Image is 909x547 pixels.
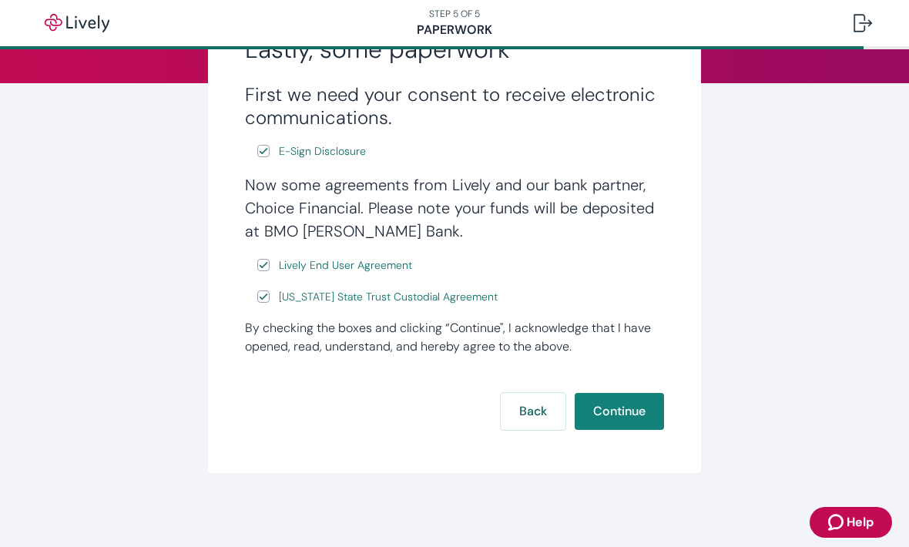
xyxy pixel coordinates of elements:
span: E-Sign Disclosure [279,143,366,159]
button: Log out [841,5,884,42]
button: Continue [575,393,664,430]
button: Back [501,393,565,430]
button: Zendesk support iconHelp [810,507,892,538]
h4: Now some agreements from Lively and our bank partner, Choice Financial. Please note your funds wi... [245,173,664,243]
a: e-sign disclosure document [276,287,501,307]
div: By checking the boxes and clicking “Continue", I acknowledge that I have opened, read, understand... [245,319,664,356]
span: Help [847,513,874,532]
h3: First we need your consent to receive electronic communications. [245,83,664,129]
svg: Zendesk support icon [828,513,847,532]
h2: Lastly, some paperwork [245,34,664,65]
img: Lively [34,14,120,32]
a: e-sign disclosure document [276,256,415,275]
span: Lively End User Agreement [279,257,412,273]
a: e-sign disclosure document [276,142,369,161]
span: [US_STATE] State Trust Custodial Agreement [279,289,498,305]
